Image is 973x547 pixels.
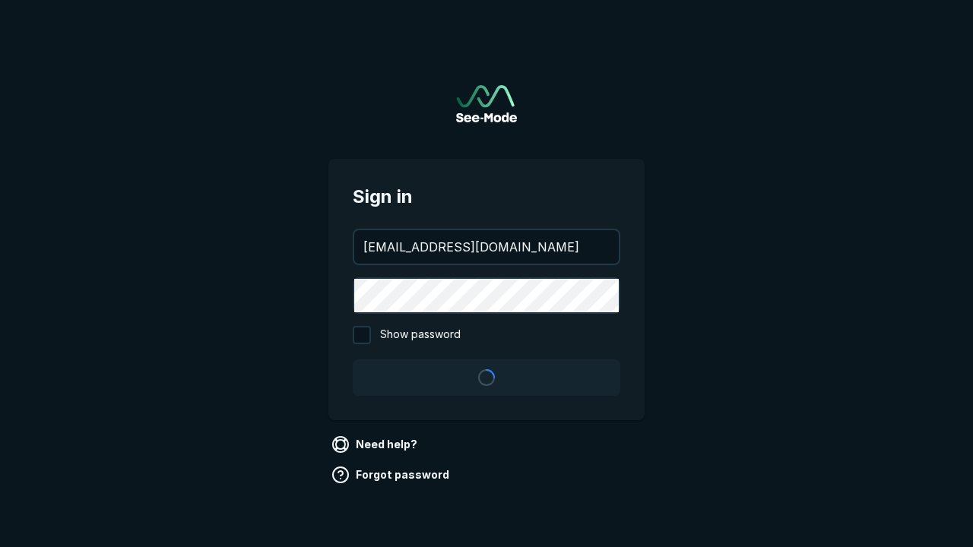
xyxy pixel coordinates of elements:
img: See-Mode Logo [456,85,517,122]
span: Show password [380,326,461,344]
span: Sign in [353,183,620,210]
a: Forgot password [328,463,455,487]
input: your@email.com [354,230,619,264]
a: Need help? [328,432,423,457]
a: Go to sign in [456,85,517,122]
